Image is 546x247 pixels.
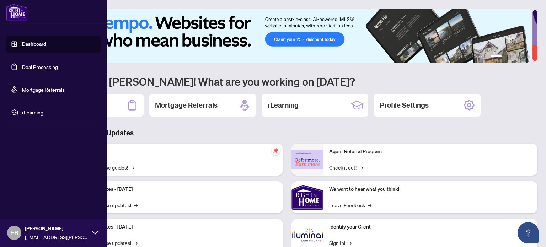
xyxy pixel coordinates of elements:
h3: Brokerage & Industry Updates [37,128,537,138]
button: 5 [522,55,525,58]
p: We want to hear what you think! [329,186,532,193]
h2: Profile Settings [380,100,429,110]
span: → [368,201,371,209]
span: [EMAIL_ADDRESS][PERSON_NAME][DOMAIN_NAME] [25,233,89,241]
button: 4 [516,55,519,58]
p: Agent Referral Program [329,148,532,156]
span: → [131,163,134,171]
button: 2 [505,55,508,58]
img: Agent Referral Program [291,150,323,169]
button: 1 [491,55,502,58]
h1: Welcome back [PERSON_NAME]! What are you working on [DATE]? [37,75,537,88]
p: Platform Updates - [DATE] [75,186,277,193]
a: Dashboard [22,41,46,47]
span: → [348,239,352,247]
h2: rLearning [267,100,299,110]
h2: Mortgage Referrals [155,100,218,110]
img: Slide 0 [37,9,532,63]
button: Open asap [518,222,539,243]
span: pushpin [272,146,280,155]
span: → [359,163,363,171]
p: Platform Updates - [DATE] [75,223,277,231]
span: [PERSON_NAME] [25,225,89,232]
img: We want to hear what you think! [291,181,323,213]
img: logo [6,4,28,21]
a: Sign In!→ [329,239,352,247]
span: → [134,239,138,247]
p: Identify your Client [329,223,532,231]
button: 6 [528,55,530,58]
p: Self-Help [75,148,277,156]
a: Mortgage Referrals [22,86,65,93]
button: 3 [510,55,513,58]
a: Leave Feedback→ [329,201,371,209]
span: rLearning [22,108,96,116]
a: Check it out!→ [329,163,363,171]
span: EB [10,228,18,238]
a: Deal Processing [22,64,58,70]
span: → [134,201,138,209]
